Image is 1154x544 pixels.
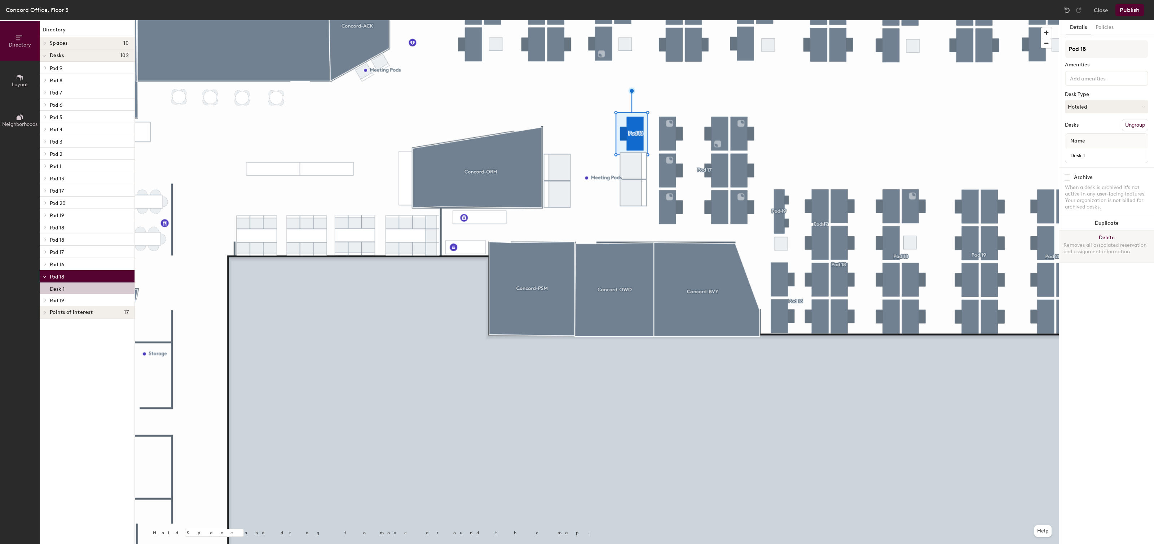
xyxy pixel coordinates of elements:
span: Directory [9,42,31,48]
button: Details [1066,20,1091,35]
div: Amenities [1065,62,1148,68]
span: Layout [12,82,28,88]
span: Pod 18 [50,237,64,243]
div: Archive [1074,175,1093,180]
span: Points of interest [50,310,93,315]
h1: Directory [40,26,135,37]
span: Pod 2 [50,151,62,157]
div: Concord Office, Floor 3 [6,5,69,14]
button: Policies [1091,20,1118,35]
button: DeleteRemoves all associated reservation and assignment information [1059,231,1154,262]
span: Pod 18 [50,225,64,231]
div: Desk Type [1065,92,1148,97]
span: Pod 13 [50,176,64,182]
span: Pod 4 [50,127,62,133]
span: Pod 17 [50,188,64,194]
span: Pod 6 [50,102,62,108]
img: Undo [1063,6,1071,14]
span: Pod 20 [50,200,66,206]
div: Desks [1065,122,1079,128]
input: Unnamed desk [1067,150,1146,161]
span: 17 [124,310,129,315]
span: Pod 8 [50,78,62,84]
button: Duplicate [1059,216,1154,231]
span: 102 [120,53,129,58]
button: Hoteled [1065,100,1148,113]
input: Add amenities [1069,74,1133,82]
span: Spaces [50,40,68,46]
div: When a desk is archived it's not active in any user-facing features. Your organization is not bil... [1065,184,1148,210]
span: Pod 17 [50,249,64,255]
button: Publish [1115,4,1144,16]
span: Neighborhoods [2,121,38,127]
button: Close [1094,4,1108,16]
div: Removes all associated reservation and assignment information [1063,242,1150,255]
span: Pod 19 [50,212,64,219]
img: Redo [1075,6,1082,14]
span: Name [1067,135,1089,148]
span: 10 [123,40,129,46]
span: Pod 19 [50,298,64,304]
span: Pod 3 [50,139,62,145]
span: Desks [50,53,64,58]
span: Pod 18 [50,274,64,280]
span: Pod 1 [50,163,61,170]
span: Pod 5 [50,114,62,120]
button: Help [1034,525,1052,537]
span: Pod 7 [50,90,62,96]
button: Ungroup [1122,119,1148,131]
p: Desk 1 [50,284,65,292]
span: Pod 16 [50,262,64,268]
span: Pod 9 [50,65,62,71]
